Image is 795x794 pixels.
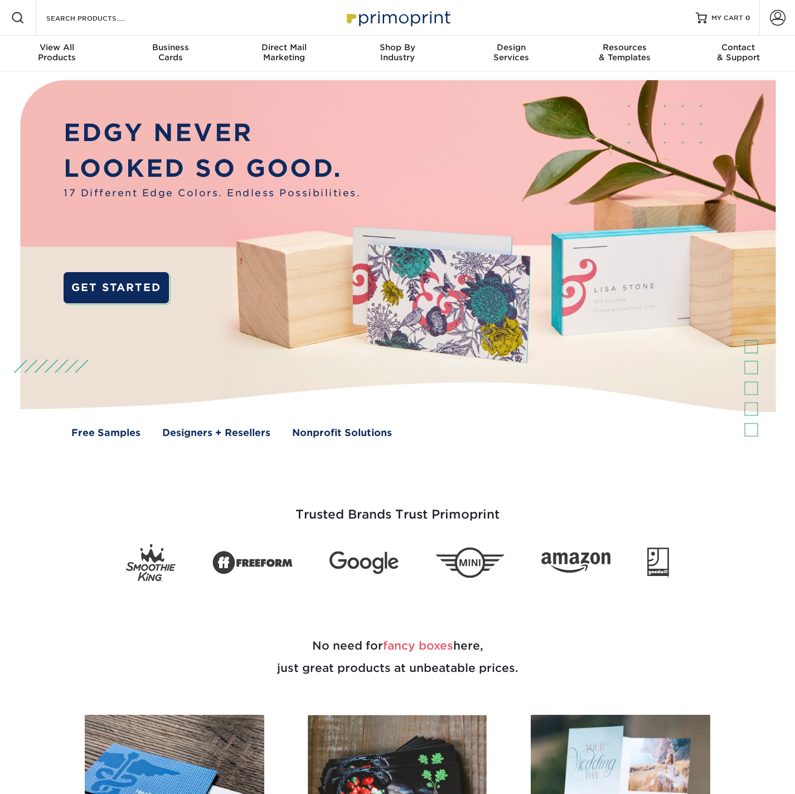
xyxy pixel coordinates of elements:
[435,547,505,578] img: Mini
[114,42,227,62] div: Cards
[681,42,795,52] span: Contact
[212,545,293,580] img: Freeform
[647,548,669,578] img: Goodwill
[71,481,724,535] h3: Trusted Brands Trust Primoprint
[681,36,795,71] a: Contact& Support
[711,13,743,23] span: MY CART
[341,36,454,71] a: Shop ByIndustry
[454,42,568,52] span: Design
[341,42,454,62] div: Industry
[126,544,176,582] img: Smoothie King
[227,36,341,71] a: Direct MailMarketing
[64,186,361,201] span: 17 Different Edge Colors. Endless Possibilities.
[64,272,169,303] a: GET STARTED
[162,426,270,440] a: Designers + Resellers
[568,36,682,71] a: Resources& Templates
[227,42,341,52] span: Direct Mail
[383,639,453,652] span: fancy boxes
[64,115,361,151] p: EDGY NEVER
[745,14,750,22] span: 0
[71,608,724,706] h2: No need for here, just great products at unbeatable prices.
[45,11,154,25] input: SEARCH PRODUCTS.....
[114,36,227,71] a: BusinessCards
[227,42,341,62] div: Marketing
[341,42,454,52] span: Shop By
[71,426,140,440] a: Free Samples
[568,42,682,52] span: Resources
[329,551,399,574] img: Google
[454,36,568,71] a: DesignServices
[64,151,361,186] p: LOOKED SO GOOD.
[454,42,568,62] div: Services
[681,42,795,62] div: & Support
[568,42,682,62] div: & Templates
[342,6,453,30] img: Primoprint
[541,552,610,573] img: Amazon
[114,42,227,52] span: Business
[292,426,392,440] a: Nonprofit Solutions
